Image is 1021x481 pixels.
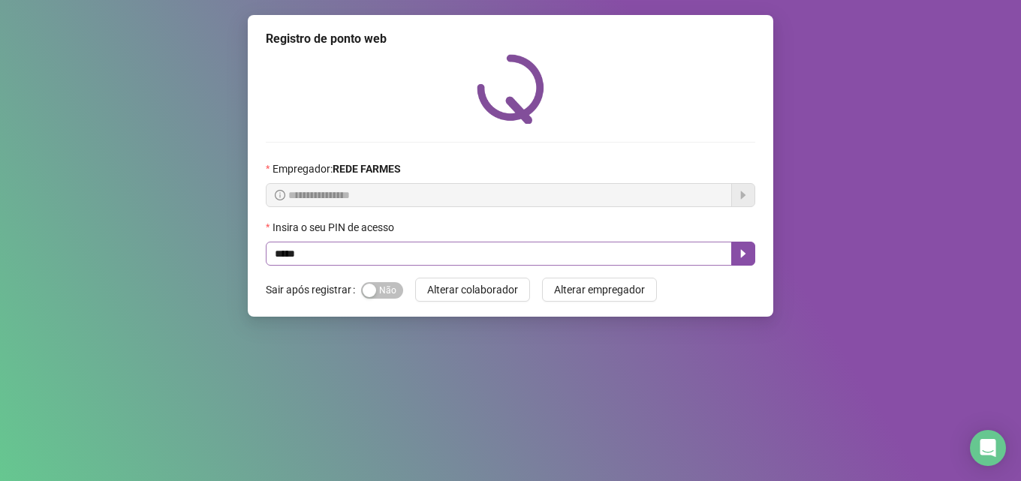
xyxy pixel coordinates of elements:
span: Empregador : [273,161,401,177]
button: Alterar colaborador [415,278,530,302]
button: Alterar empregador [542,278,657,302]
img: QRPoint [477,54,544,124]
strong: REDE FARMES [333,163,401,175]
span: Alterar colaborador [427,281,518,298]
span: caret-right [737,248,749,260]
label: Sair após registrar [266,278,361,302]
div: Open Intercom Messenger [970,430,1006,466]
label: Insira o seu PIN de acesso [266,219,404,236]
div: Registro de ponto web [266,30,755,48]
span: Alterar empregador [554,281,645,298]
span: info-circle [275,190,285,200]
